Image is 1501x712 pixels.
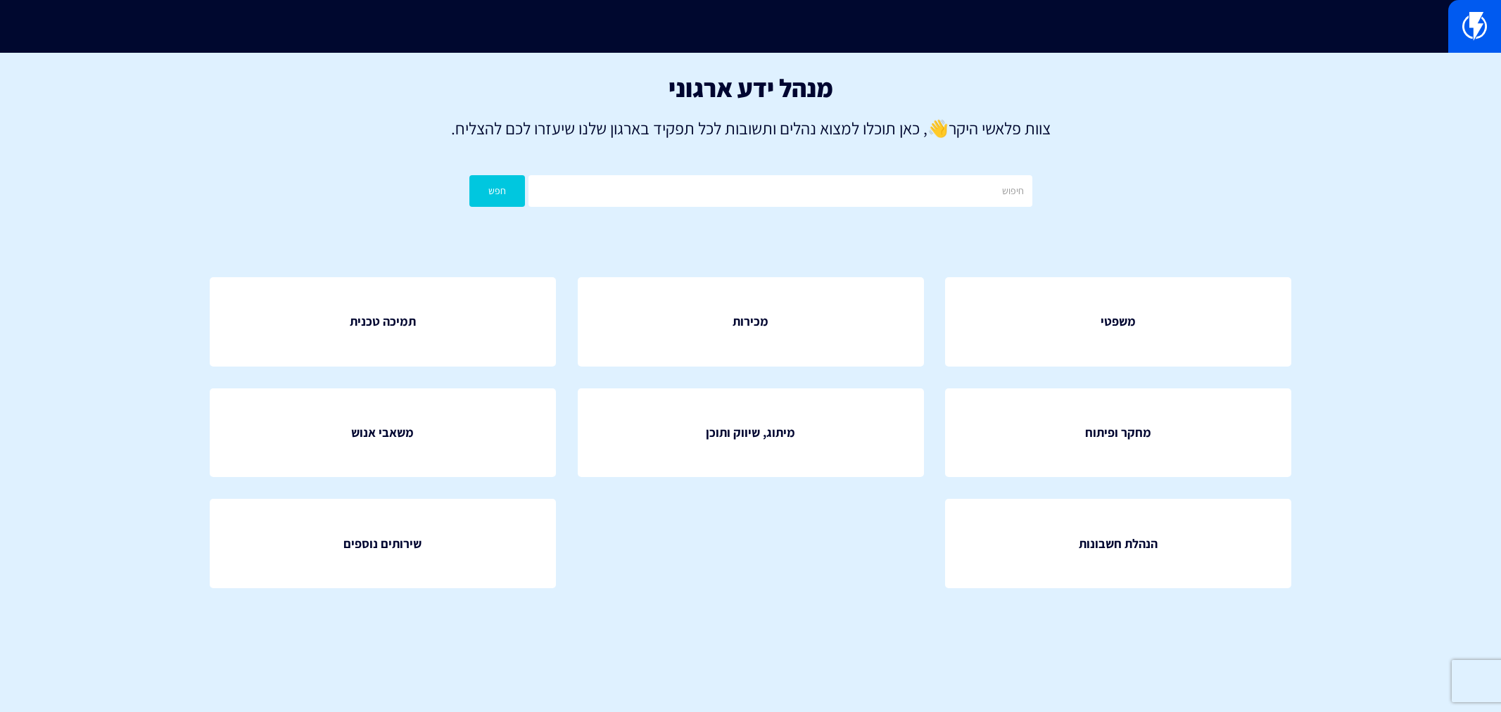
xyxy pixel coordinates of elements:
input: חיפוש מהיר... [434,11,1068,43]
input: חיפוש [528,175,1032,207]
a: שירותים נוספים [210,499,556,588]
span: משאבי אנוש [351,424,414,442]
a: משאבי אנוש [210,388,556,478]
a: משפטי [945,277,1291,367]
p: צוות פלאשי היקר , כאן תוכלו למצוא נהלים ותשובות לכל תפקיד בארגון שלנו שיעזרו לכם להצליח. [21,116,1480,140]
span: מחקר ופיתוח [1085,424,1151,442]
span: הנהלת חשבונות [1079,535,1158,553]
span: מיתוג, שיווק ותוכן [706,424,795,442]
h1: מנהל ידע ארגוני [21,74,1480,102]
a: תמיכה טכנית [210,277,556,367]
a: מיתוג, שיווק ותוכן [578,388,924,478]
a: מכירות [578,277,924,367]
strong: 👋 [927,117,949,139]
a: מחקר ופיתוח [945,388,1291,478]
span: שירותים נוספים [343,535,422,553]
span: מכירות [733,312,768,331]
button: חפש [469,175,526,207]
span: תמיכה טכנית [350,312,416,331]
a: הנהלת חשבונות [945,499,1291,588]
span: משפטי [1101,312,1136,331]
